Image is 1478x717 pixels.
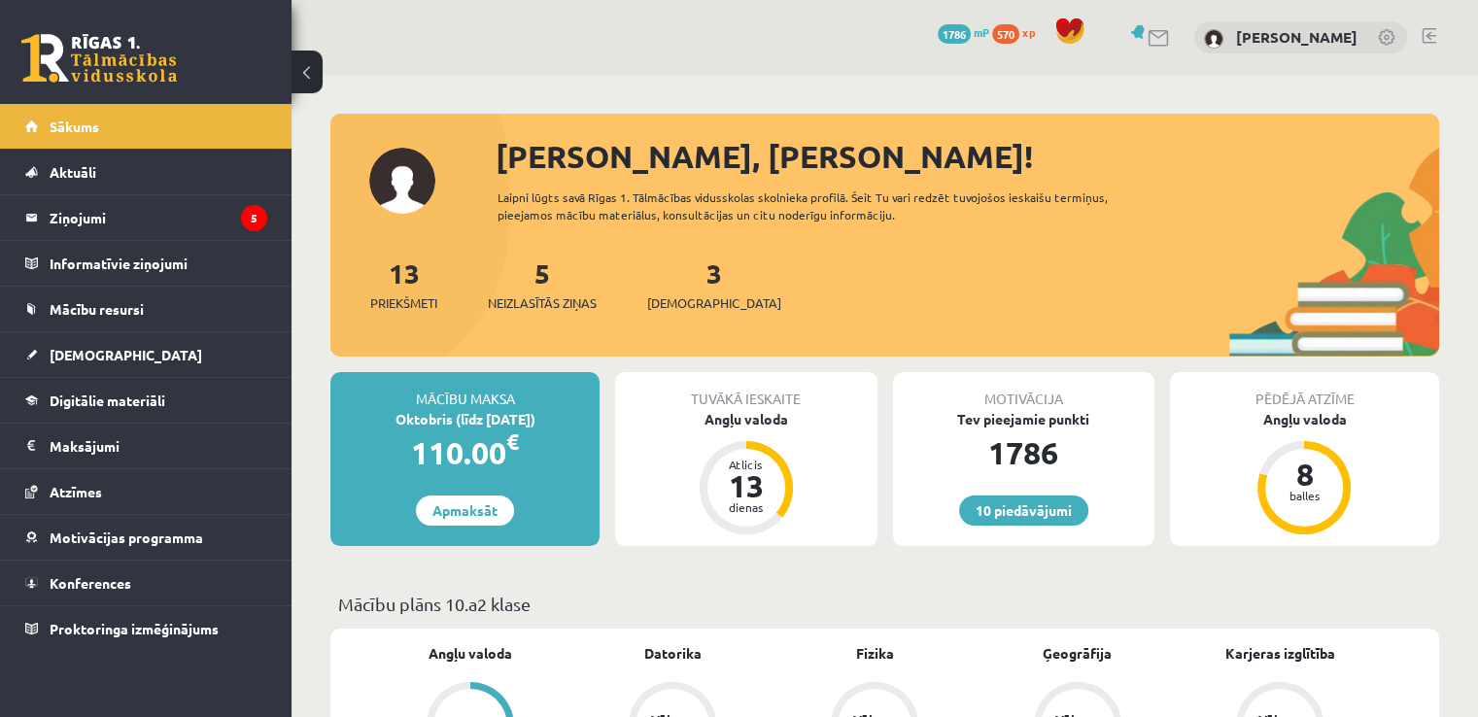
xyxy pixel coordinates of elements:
[50,529,203,546] span: Motivācijas programma
[50,483,102,500] span: Atzīmes
[1275,490,1333,501] div: balles
[50,300,144,318] span: Mācību resursi
[1170,409,1439,537] a: Angļu valoda 8 balles
[893,372,1154,409] div: Motivācija
[893,409,1154,429] div: Tev pieejamie punkti
[50,163,96,181] span: Aktuāli
[488,293,597,313] span: Neizlasītās ziņas
[50,118,99,135] span: Sākums
[1170,372,1439,409] div: Pēdējā atzīme
[959,495,1088,526] a: 10 piedāvājumi
[416,495,514,526] a: Apmaksāt
[25,195,267,240] a: Ziņojumi5
[330,372,600,409] div: Mācību maksa
[647,256,781,313] a: 3[DEMOGRAPHIC_DATA]
[938,24,971,44] span: 1786
[506,427,519,456] span: €
[615,409,876,537] a: Angļu valoda Atlicis 13 dienas
[992,24,1019,44] span: 570
[717,459,775,470] div: Atlicis
[1204,29,1223,49] img: Bernards Zariņš
[1043,643,1112,664] a: Ģeogrāfija
[25,378,267,423] a: Digitālie materiāli
[25,150,267,194] a: Aktuāli
[330,409,600,429] div: Oktobris (līdz [DATE])
[717,501,775,513] div: dienas
[25,241,267,286] a: Informatīvie ziņojumi
[25,104,267,149] a: Sākums
[338,591,1431,617] p: Mācību plāns 10.a2 klase
[25,515,267,560] a: Motivācijas programma
[25,561,267,605] a: Konferences
[893,429,1154,476] div: 1786
[992,24,1045,40] a: 570 xp
[50,346,202,363] span: [DEMOGRAPHIC_DATA]
[974,24,989,40] span: mP
[25,469,267,514] a: Atzīmes
[1224,643,1334,664] a: Karjeras izglītība
[488,256,597,313] a: 5Neizlasītās ziņas
[1022,24,1035,40] span: xp
[370,293,437,313] span: Priekšmeti
[50,392,165,409] span: Digitālie materiāli
[25,424,267,468] a: Maksājumi
[25,606,267,651] a: Proktoringa izmēģinājums
[241,205,267,231] i: 5
[50,424,267,468] legend: Maksājumi
[21,34,177,83] a: Rīgas 1. Tālmācības vidusskola
[717,470,775,501] div: 13
[330,429,600,476] div: 110.00
[25,287,267,331] a: Mācību resursi
[644,643,702,664] a: Datorika
[615,372,876,409] div: Tuvākā ieskaite
[50,574,131,592] span: Konferences
[370,256,437,313] a: 13Priekšmeti
[856,643,894,664] a: Fizika
[25,332,267,377] a: [DEMOGRAPHIC_DATA]
[50,195,267,240] legend: Ziņojumi
[615,409,876,429] div: Angļu valoda
[429,643,512,664] a: Angļu valoda
[938,24,989,40] a: 1786 mP
[1236,27,1358,47] a: [PERSON_NAME]
[1170,409,1439,429] div: Angļu valoda
[498,188,1163,223] div: Laipni lūgts savā Rīgas 1. Tālmācības vidusskolas skolnieka profilā. Šeit Tu vari redzēt tuvojošo...
[50,620,219,637] span: Proktoringa izmēģinājums
[647,293,781,313] span: [DEMOGRAPHIC_DATA]
[1275,459,1333,490] div: 8
[50,241,267,286] legend: Informatīvie ziņojumi
[496,133,1439,180] div: [PERSON_NAME], [PERSON_NAME]!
